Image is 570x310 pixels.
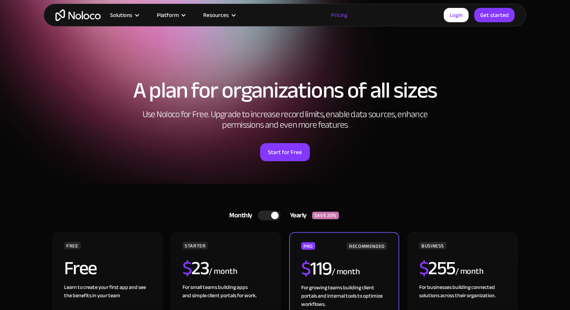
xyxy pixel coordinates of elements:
[203,10,229,20] div: Resources
[134,109,436,130] h2: Use Noloco for Free. Upgrade to increase record limits, enable data sources, enhance permissions ...
[280,210,312,221] div: Yearly
[301,242,315,250] div: PRO
[419,242,446,249] div: BUSINESS
[194,10,244,20] div: Resources
[64,259,97,278] h2: Free
[419,250,429,286] span: $
[312,212,339,219] div: SAVE 20%
[301,259,332,278] h2: 119
[64,242,81,249] div: FREE
[444,8,469,22] a: Login
[51,79,519,102] h1: A plan for organizations of all sizes
[182,242,208,249] div: STARTER
[147,10,194,20] div: Platform
[182,250,192,286] span: $
[419,259,455,278] h2: 255
[182,259,209,278] h2: 23
[55,9,101,21] a: home
[455,266,484,278] div: / month
[209,266,237,278] div: / month
[110,10,132,20] div: Solutions
[260,143,310,161] a: Start for Free
[157,10,179,20] div: Platform
[301,251,311,286] span: $
[347,242,387,250] div: RECOMMENDED
[220,210,258,221] div: Monthly
[474,8,515,22] a: Get started
[101,10,147,20] div: Solutions
[332,266,360,278] div: / month
[322,10,357,20] a: Pricing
